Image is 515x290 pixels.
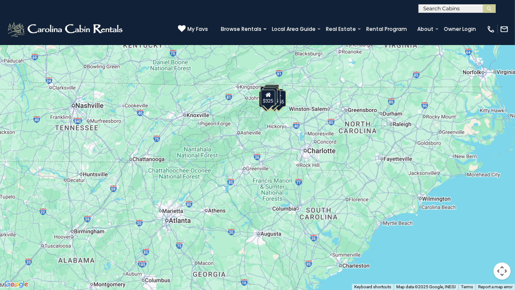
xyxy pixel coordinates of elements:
[322,23,360,35] a: Real Estate
[178,25,208,33] a: My Favs
[500,25,509,33] img: mail-regular-white.png
[217,23,266,35] a: Browse Rentals
[487,25,495,33] img: phone-regular-white.png
[187,25,208,33] span: My Favs
[268,23,320,35] a: Local Area Guide
[6,21,125,38] img: White-1-2.png
[440,23,480,35] a: Owner Login
[413,23,438,35] a: About
[362,23,411,35] a: Rental Program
